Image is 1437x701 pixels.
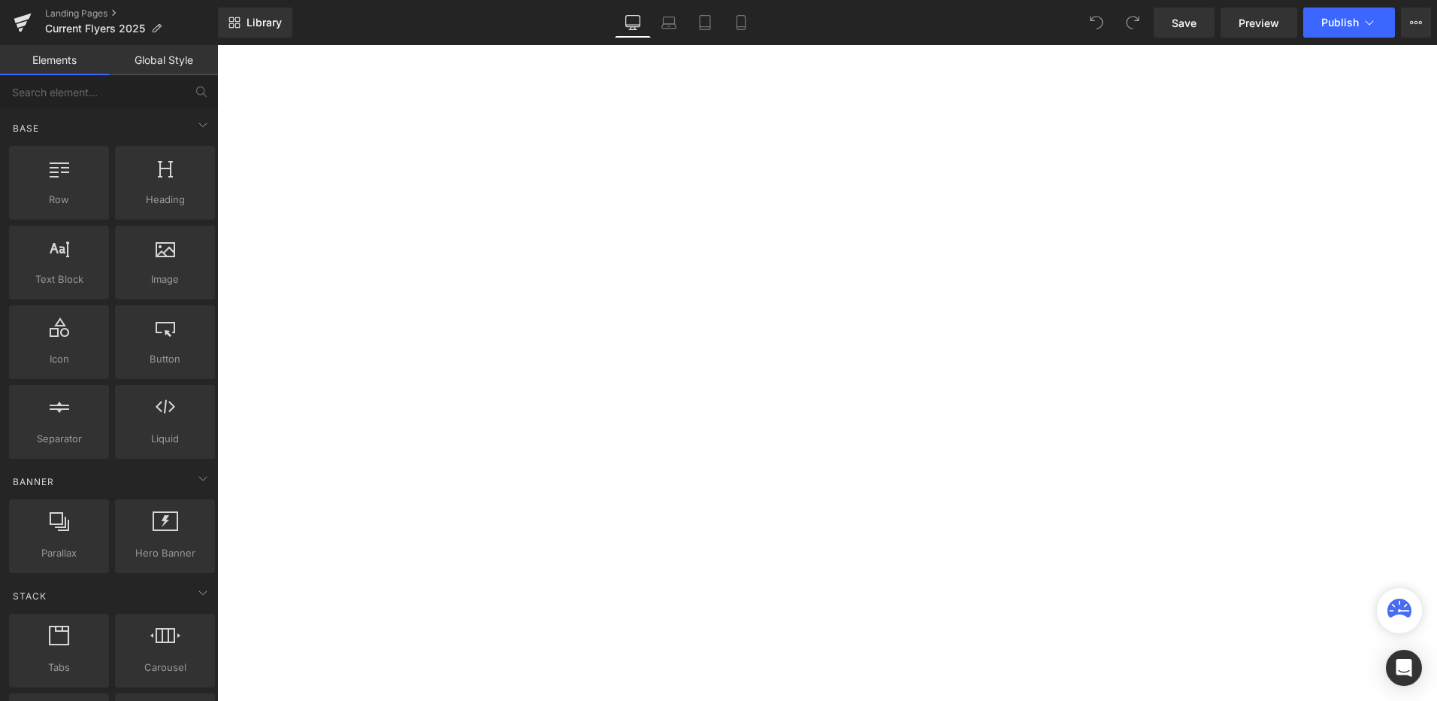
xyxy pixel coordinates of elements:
a: Preview [1221,8,1297,38]
a: Laptop [651,8,687,38]
a: New Library [218,8,292,38]
span: Liquid [119,431,210,447]
span: Tabs [14,660,104,675]
div: Open Intercom Messenger [1386,650,1422,686]
button: More [1401,8,1431,38]
span: Separator [14,431,104,447]
span: Parallax [14,545,104,561]
span: Current Flyers 2025 [45,23,145,35]
span: Banner [11,475,56,489]
span: Preview [1239,15,1279,31]
span: Carousel [119,660,210,675]
a: Desktop [615,8,651,38]
a: Tablet [687,8,723,38]
span: Base [11,121,41,135]
span: Row [14,192,104,208]
button: Publish [1303,8,1395,38]
span: Heading [119,192,210,208]
span: Stack [11,589,48,603]
span: Text Block [14,272,104,287]
span: Save [1172,15,1196,31]
a: Global Style [109,45,218,75]
span: Publish [1321,17,1359,29]
span: Hero Banner [119,545,210,561]
span: Image [119,272,210,287]
a: Mobile [723,8,759,38]
button: Redo [1118,8,1148,38]
span: Button [119,351,210,367]
button: Undo [1082,8,1112,38]
a: Landing Pages [45,8,218,20]
span: Icon [14,351,104,367]
span: Library [247,16,282,29]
